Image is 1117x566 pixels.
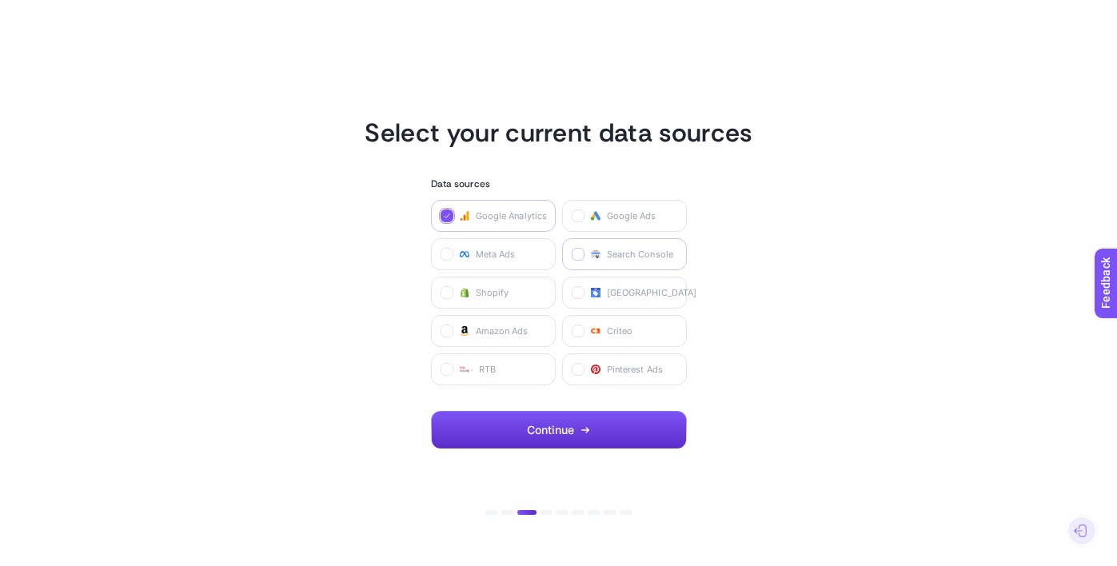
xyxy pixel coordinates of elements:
span: Shopify [476,286,509,299]
span: [GEOGRAPHIC_DATA] [607,286,697,299]
button: Continue [431,411,687,449]
span: Pinterest Ads [607,363,663,376]
span: Google Analytics [476,209,548,222]
span: Criteo [607,325,633,337]
span: RTB [479,363,496,376]
span: Continue [527,424,574,436]
h3: Data sources [431,174,687,193]
span: Search Console [607,248,674,261]
span: Meta Ads [476,248,516,261]
span: Amazon Ads [476,325,529,337]
span: Feedback [10,5,61,18]
span: Google Ads [607,209,656,222]
h1: Select your current data sources [365,117,752,149]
